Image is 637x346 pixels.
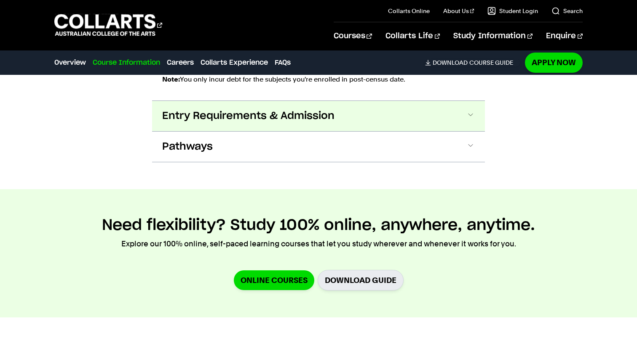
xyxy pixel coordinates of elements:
[443,7,474,15] a: About Us
[201,58,268,68] a: Collarts Experience
[152,132,485,162] button: Pathways
[121,238,516,250] p: Explore our 100% online, self-paced learning courses that let you study wherever and whenever it ...
[487,7,538,15] a: Student Login
[525,53,583,72] a: Apply Now
[152,101,485,131] button: Entry Requirements & Admission
[162,140,213,153] span: Pathways
[551,7,583,15] a: Search
[54,58,86,68] a: Overview
[318,270,404,291] a: Download Guide
[234,270,314,290] a: Online Courses
[433,59,468,66] span: Download
[162,75,475,84] p: You only incur debt for the subjects you're enrolled in post-census date.
[162,109,335,123] span: Entry Requirements & Admission
[334,22,372,50] a: Courses
[546,22,583,50] a: Enquire
[425,59,520,66] a: DownloadCourse Guide
[453,22,533,50] a: Study Information
[385,22,440,50] a: Collarts Life
[93,58,160,68] a: Course Information
[167,58,194,68] a: Careers
[275,58,291,68] a: FAQs
[54,13,162,37] div: Go to homepage
[388,7,430,15] a: Collarts Online
[102,216,535,235] h2: Need flexibility? Study 100% online, anywhere, anytime.
[162,75,180,83] strong: Note:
